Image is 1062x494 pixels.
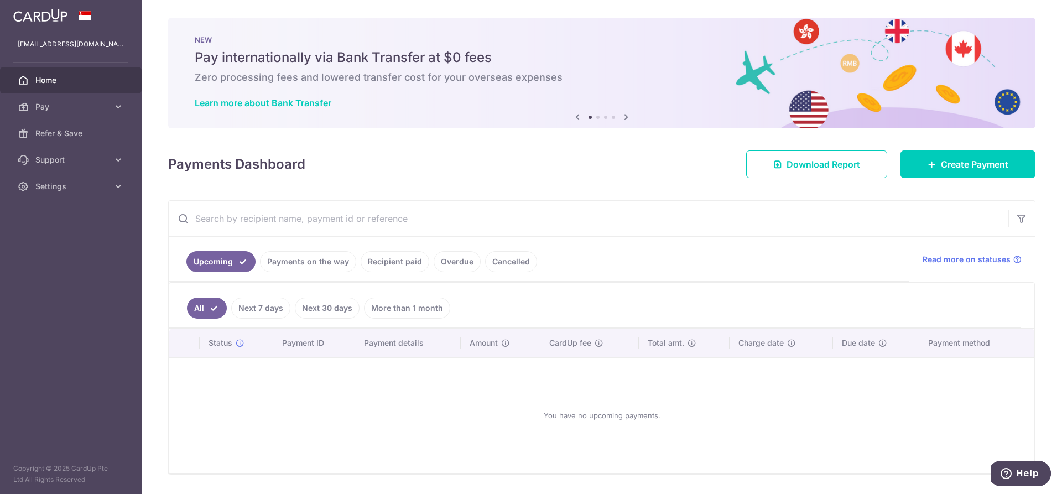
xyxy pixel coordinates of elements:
[18,39,124,50] p: [EMAIL_ADDRESS][DOMAIN_NAME]
[919,329,1034,357] th: Payment method
[13,9,67,22] img: CardUp
[842,337,875,349] span: Due date
[186,251,256,272] a: Upcoming
[35,75,108,86] span: Home
[35,154,108,165] span: Support
[923,254,1011,265] span: Read more on statuses
[209,337,232,349] span: Status
[738,337,784,349] span: Charge date
[746,150,887,178] a: Download Report
[941,158,1008,171] span: Create Payment
[273,329,355,357] th: Payment ID
[35,101,108,112] span: Pay
[260,251,356,272] a: Payments on the way
[168,18,1035,128] img: Bank transfer banner
[485,251,537,272] a: Cancelled
[364,298,450,319] a: More than 1 month
[169,201,1008,236] input: Search by recipient name, payment id or reference
[434,251,481,272] a: Overdue
[35,181,108,192] span: Settings
[923,254,1022,265] a: Read more on statuses
[25,8,48,18] span: Help
[35,128,108,139] span: Refer & Save
[787,158,860,171] span: Download Report
[991,461,1051,488] iframe: Opens a widget where you can find more information
[361,251,429,272] a: Recipient paid
[187,298,227,319] a: All
[195,97,331,108] a: Learn more about Bank Transfer
[168,154,305,174] h4: Payments Dashboard
[648,337,684,349] span: Total amt.
[470,337,498,349] span: Amount
[195,71,1009,84] h6: Zero processing fees and lowered transfer cost for your overseas expenses
[231,298,290,319] a: Next 7 days
[183,367,1021,464] div: You have no upcoming payments.
[549,337,591,349] span: CardUp fee
[900,150,1035,178] a: Create Payment
[295,298,360,319] a: Next 30 days
[195,35,1009,44] p: NEW
[195,49,1009,66] h5: Pay internationally via Bank Transfer at $0 fees
[355,329,461,357] th: Payment details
